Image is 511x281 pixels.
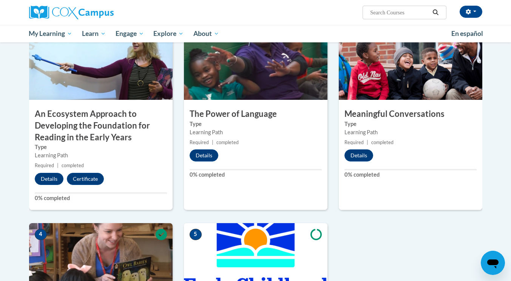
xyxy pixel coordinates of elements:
[111,25,149,42] a: Engage
[29,29,72,38] span: My Learning
[460,6,482,18] button: Account Settings
[29,24,173,100] img: Course Image
[35,151,167,160] div: Learning Path
[430,8,441,17] button: Search
[190,128,322,137] div: Learning Path
[35,163,54,168] span: Required
[67,173,104,185] button: Certificate
[188,25,224,42] a: About
[193,29,219,38] span: About
[35,173,63,185] button: Details
[24,25,77,42] a: My Learning
[190,171,322,179] label: 0% completed
[190,120,322,128] label: Type
[344,149,373,161] button: Details
[481,251,505,275] iframe: Button to launch messaging window, conversation in progress
[116,29,144,38] span: Engage
[35,229,47,240] span: 4
[371,140,394,145] span: completed
[216,140,239,145] span: completed
[190,229,202,240] span: 5
[29,108,173,143] h3: An Ecosystem Approach to Developing the Foundation for Reading in the Early Years
[344,171,477,179] label: 0% completed
[77,25,111,42] a: Learn
[62,163,84,168] span: completed
[35,143,167,151] label: Type
[212,140,213,145] span: |
[184,108,327,120] h3: The Power of Language
[153,29,184,38] span: Explore
[82,29,106,38] span: Learn
[18,25,494,42] div: Main menu
[190,140,209,145] span: Required
[35,194,167,202] label: 0% completed
[344,128,477,137] div: Learning Path
[367,140,368,145] span: |
[190,149,218,161] button: Details
[344,120,477,128] label: Type
[57,163,59,168] span: |
[29,6,114,19] img: Cox Campus
[339,108,482,120] h3: Meaningful Conversations
[451,29,483,37] span: En español
[339,24,482,100] img: Course Image
[29,6,173,19] a: Cox Campus
[148,25,188,42] a: Explore
[344,140,364,145] span: Required
[369,8,430,17] input: Search Courses
[446,26,488,42] a: En español
[184,24,327,100] img: Course Image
